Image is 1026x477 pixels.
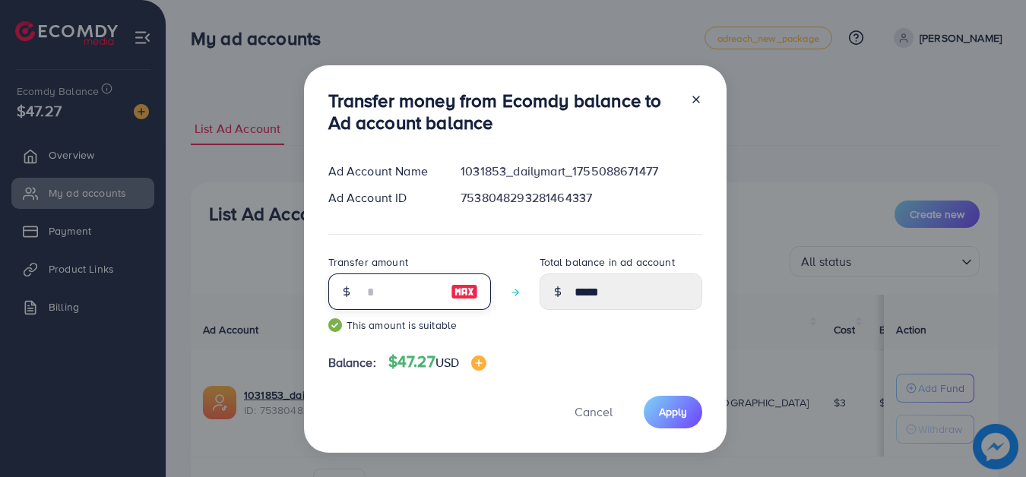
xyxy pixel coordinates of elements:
div: 1031853_dailymart_1755088671477 [448,163,714,180]
span: USD [435,354,459,371]
button: Apply [644,396,702,428]
span: Apply [659,404,687,419]
div: Ad Account ID [316,189,449,207]
img: guide [328,318,342,332]
div: Ad Account Name [316,163,449,180]
h4: $47.27 [388,352,486,371]
small: This amount is suitable [328,317,491,333]
label: Transfer amount [328,254,408,270]
img: image [451,283,478,301]
button: Cancel [556,396,632,428]
label: Total balance in ad account [540,254,675,270]
h3: Transfer money from Ecomdy balance to Ad account balance [328,90,678,134]
span: Cancel [575,403,613,420]
div: 7538048293281464337 [448,189,714,207]
span: Balance: [328,354,376,371]
img: image [471,355,486,371]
